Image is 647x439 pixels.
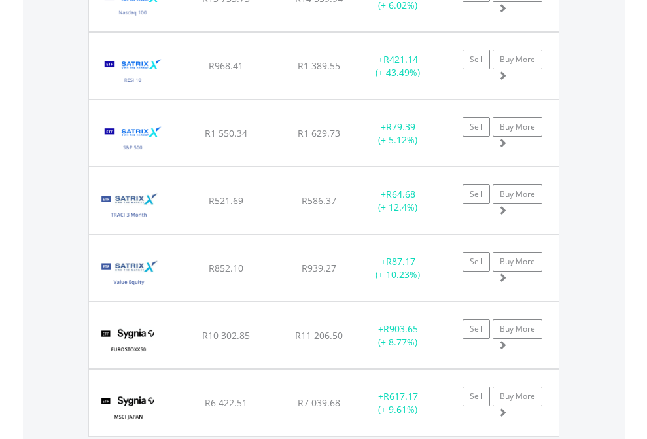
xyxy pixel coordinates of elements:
div: + (+ 5.12%) [357,120,439,147]
span: R6 422.51 [205,396,247,409]
span: R11 206.50 [295,329,343,342]
span: R852.10 [209,262,243,274]
a: Sell [463,184,490,204]
div: + (+ 8.77%) [357,323,439,349]
a: Buy More [493,50,542,69]
span: R617.17 [383,390,418,402]
img: TFSA.SYGJP.png [96,386,162,432]
span: R939.27 [302,262,336,274]
img: TFSA.SYGEU.png [96,319,162,365]
a: Buy More [493,319,542,339]
div: + (+ 10.23%) [357,255,439,281]
img: TFSA.STX500.png [96,116,171,163]
span: R1 629.73 [298,127,340,139]
span: R64.68 [386,188,415,200]
a: Sell [463,117,490,137]
a: Sell [463,50,490,69]
span: R968.41 [209,60,243,72]
img: TFSA.STXVEQ.png [96,251,162,298]
span: R1 550.34 [205,127,247,139]
div: + (+ 43.49%) [357,53,439,79]
span: R10 302.85 [202,329,250,342]
div: + (+ 12.4%) [357,188,439,214]
a: Sell [463,319,490,339]
a: Buy More [493,184,542,204]
span: R1 389.55 [298,60,340,72]
a: Buy More [493,117,542,137]
span: R521.69 [209,194,243,207]
span: R586.37 [302,194,336,207]
a: Buy More [493,387,542,406]
div: + (+ 9.61%) [357,390,439,416]
img: TFSA.STXRES.png [96,49,171,96]
img: TFSA.STXTRA.png [96,184,162,230]
a: Buy More [493,252,542,272]
span: R79.39 [386,120,415,133]
span: R87.17 [386,255,415,268]
span: R903.65 [383,323,418,335]
a: Sell [463,387,490,406]
span: R7 039.68 [298,396,340,409]
span: R421.14 [383,53,418,65]
a: Sell [463,252,490,272]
